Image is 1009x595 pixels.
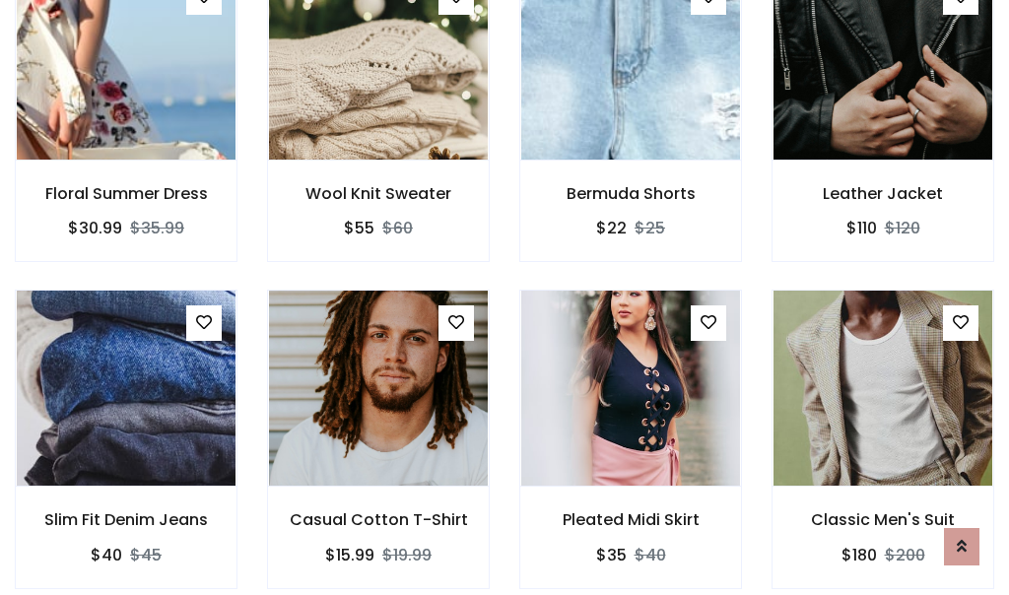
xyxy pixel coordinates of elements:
[268,184,489,203] h6: Wool Knit Sweater
[885,544,925,566] del: $200
[635,217,665,239] del: $25
[130,217,184,239] del: $35.99
[596,546,627,564] h6: $35
[382,217,413,239] del: $60
[16,510,236,529] h6: Slim Fit Denim Jeans
[268,510,489,529] h6: Casual Cotton T-Shirt
[520,510,741,529] h6: Pleated Midi Skirt
[635,544,666,566] del: $40
[325,546,374,564] h6: $15.99
[130,544,162,566] del: $45
[344,219,374,237] h6: $55
[91,546,122,564] h6: $40
[773,184,993,203] h6: Leather Jacket
[520,184,741,203] h6: Bermuda Shorts
[382,544,432,566] del: $19.99
[68,219,122,237] h6: $30.99
[841,546,877,564] h6: $180
[596,219,627,237] h6: $22
[773,510,993,529] h6: Classic Men's Suit
[846,219,877,237] h6: $110
[885,217,920,239] del: $120
[16,184,236,203] h6: Floral Summer Dress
